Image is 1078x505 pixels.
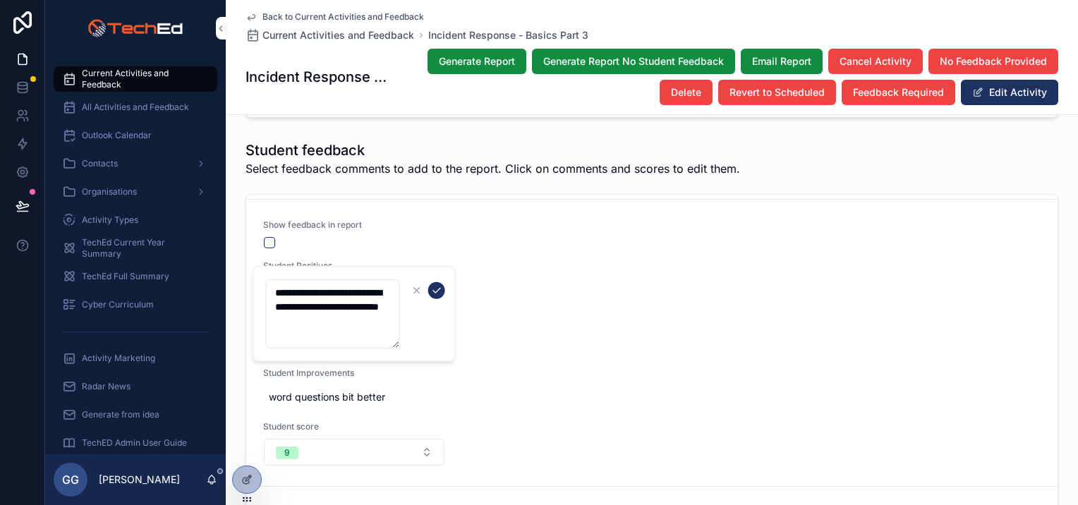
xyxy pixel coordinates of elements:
span: Activity Types [82,214,138,226]
h1: Incident Response - Basics Part 3 [246,67,389,87]
button: Revert to Scheduled [718,80,836,105]
span: Student Improvements [263,367,1041,379]
button: Cancel Activity [828,49,923,74]
a: Current Activities and Feedback [246,28,414,42]
a: Radar News [54,374,217,399]
span: GG [62,471,79,488]
a: TechEd Full Summary [54,264,217,289]
button: Feedback Required [842,80,955,105]
span: Back to Current Activities and Feedback [262,11,424,23]
span: The lab task was fun [269,283,1035,297]
span: TechEd Full Summary [82,271,169,282]
span: No Feedback Provided [940,54,1047,68]
button: Email Report [741,49,823,74]
a: Generate from idea [54,402,217,427]
span: Radar News [82,381,131,392]
span: Generate Report [439,54,515,68]
a: TechEd Current Year Summary [54,236,217,261]
span: Generate Report No Student Feedback [543,54,724,68]
span: Organisations [82,186,137,197]
span: Generate from idea [82,409,159,420]
span: Student Challenges [263,314,1041,325]
p: [PERSON_NAME] [99,473,180,487]
button: Edit Activity [961,80,1058,105]
p: Select feedback comments to add to the report. Click on comments and scores to edit them. [246,160,740,177]
a: All Activities and Feedback [54,95,217,120]
button: Generate Report [428,49,526,74]
a: Activity Types [54,207,217,233]
a: Cyber Curriculum [54,292,217,317]
div: 9 [284,446,290,459]
a: Incident Response - Basics Part 3 [428,28,588,42]
button: No Feedback Provided [928,49,1058,74]
button: Generate Report No Student Feedback [532,49,735,74]
img: App logo [87,17,183,39]
span: Show feedback in report [263,219,445,231]
a: Contacts [54,151,217,176]
span: TechEd Current Year Summary [82,237,203,260]
span: the wording of some questions [269,336,1035,351]
span: Cancel Activity [840,54,912,68]
a: Organisations [54,179,217,205]
button: Select Button [264,439,444,466]
span: Cyber Curriculum [82,299,154,310]
h1: Student feedback [246,140,740,160]
span: Feedback Required [853,85,944,99]
button: Delete [660,80,713,105]
span: Current Activities and Feedback [82,68,203,90]
span: TechED Admin User Guide [82,437,187,449]
span: Revert to Scheduled [729,85,825,99]
div: scrollable content [45,56,226,454]
a: Back to Current Activities and Feedback [246,11,424,23]
span: Delete [671,85,701,99]
span: Student score [263,421,445,432]
span: Outlook Calendar [82,130,152,141]
span: Contacts [82,158,118,169]
a: Activity Marketing [54,346,217,371]
a: Outlook Calendar [54,123,217,148]
span: Activity Marketing [82,353,155,364]
span: All Activities and Feedback [82,102,189,113]
span: word questions bit better [269,390,1035,404]
span: Student Positives [263,260,1041,272]
a: Current Activities and Feedback [54,66,217,92]
span: Current Activities and Feedback [262,28,414,42]
span: Email Report [752,54,811,68]
a: TechED Admin User Guide [54,430,217,456]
